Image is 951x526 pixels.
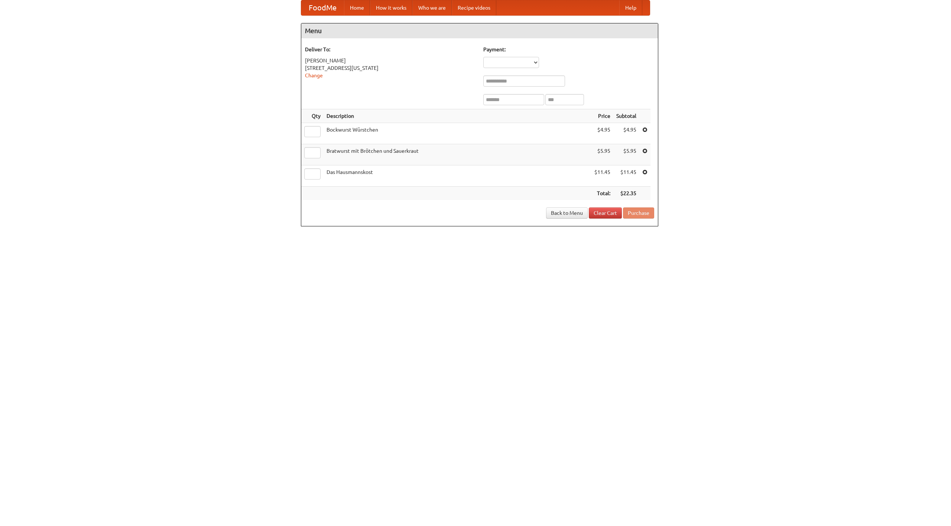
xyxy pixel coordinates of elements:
[589,207,622,219] a: Clear Cart
[619,0,642,15] a: Help
[591,187,613,200] th: Total:
[301,23,658,38] h4: Menu
[305,64,476,72] div: [STREET_ADDRESS][US_STATE]
[613,165,639,187] td: $11.45
[623,207,654,219] button: Purchase
[546,207,588,219] a: Back to Menu
[301,109,324,123] th: Qty
[301,0,344,15] a: FoodMe
[483,46,654,53] h5: Payment:
[613,109,639,123] th: Subtotal
[613,144,639,165] td: $5.95
[412,0,452,15] a: Who we are
[613,123,639,144] td: $4.95
[613,187,639,200] th: $22.35
[305,57,476,64] div: [PERSON_NAME]
[370,0,412,15] a: How it works
[591,165,613,187] td: $11.45
[591,109,613,123] th: Price
[591,144,613,165] td: $5.95
[324,123,591,144] td: Bockwurst Würstchen
[324,165,591,187] td: Das Hausmannskost
[324,109,591,123] th: Description
[305,72,323,78] a: Change
[344,0,370,15] a: Home
[591,123,613,144] td: $4.95
[324,144,591,165] td: Bratwurst mit Brötchen und Sauerkraut
[452,0,496,15] a: Recipe videos
[305,46,476,53] h5: Deliver To:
